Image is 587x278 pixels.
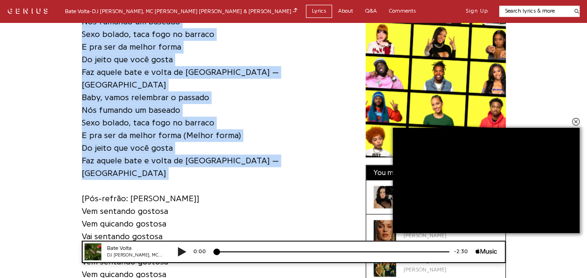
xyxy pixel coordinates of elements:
[374,186,396,208] div: Cover art for Kiss by Demi Lovato
[306,5,332,17] a: Lyrics
[33,11,89,18] div: DJ [PERSON_NAME], MC [PERSON_NAME] [PERSON_NAME] & [PERSON_NAME]
[359,5,383,17] a: Q&A
[403,231,446,240] div: [PERSON_NAME]
[366,180,505,214] a: Cover art for Kiss by Demi LovatoKiss[PERSON_NAME]
[332,5,359,17] a: About
[10,3,27,20] img: 72x72bb.jpg
[374,220,396,242] div: Cover art for can’t stop by Sasha Keable
[499,7,569,15] input: Search lyrics & more
[466,7,488,15] button: Sign Up
[366,214,505,249] a: Cover art for can’t stop by Sasha Keablecan’t stop[PERSON_NAME]
[65,7,297,15] div: Bate Volta - DJ [PERSON_NAME], MC [PERSON_NAME] [PERSON_NAME] & [PERSON_NAME]
[375,7,401,15] div: -2:30
[366,165,505,180] div: You might also like
[33,4,89,12] div: Bate Volta
[383,5,422,17] a: Comments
